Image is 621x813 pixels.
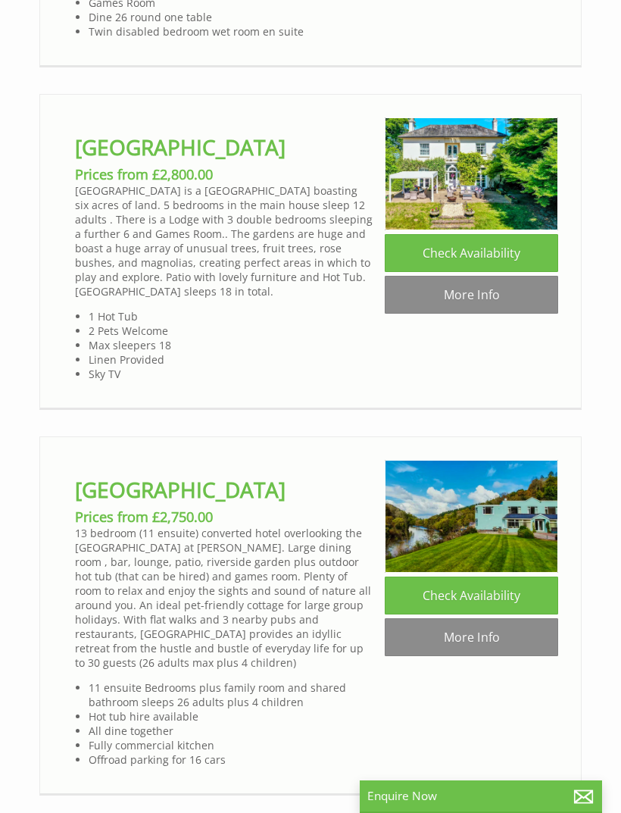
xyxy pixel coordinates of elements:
[385,276,558,314] a: More Info
[385,618,558,656] a: More Info
[89,680,373,709] li: 11 ensuite Bedrooms plus family room and shared bathroom sleeps 26 adults plus 4 children
[89,309,373,324] li: 1 Hot Tub
[89,709,373,724] li: Hot tub hire available
[75,165,373,183] h3: Prices from £2,800.00
[385,460,558,573] img: Wye_Rapids.original.png
[75,475,286,504] a: [GEOGRAPHIC_DATA]
[89,367,373,381] li: Sky TV
[367,788,594,804] p: Enquire Now
[89,10,373,24] li: Dine 26 round one table
[75,183,373,299] p: [GEOGRAPHIC_DATA] is a [GEOGRAPHIC_DATA] boasting six acres of land. 5 bedrooms in the main house...
[75,508,373,526] h3: Prices from £2,750.00
[89,324,373,338] li: 2 Pets Welcome
[89,24,373,39] li: Twin disabled bedroom wet room en suite
[89,738,373,752] li: Fully commercial kitchen
[385,234,558,272] a: Check Availability
[385,577,558,614] a: Check Availability
[89,338,373,352] li: Max sleepers 18
[75,526,373,670] p: 13 bedroom (11 ensuite) converted hotel overlooking the [GEOGRAPHIC_DATA] at [PERSON_NAME]. Large...
[385,117,558,230] img: DJI_0203-EDIT.original.jpg
[75,133,286,161] a: [GEOGRAPHIC_DATA]
[89,752,373,767] li: Offroad parking for 16 cars
[89,724,373,738] li: All dine together
[89,352,373,367] li: Linen Provided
